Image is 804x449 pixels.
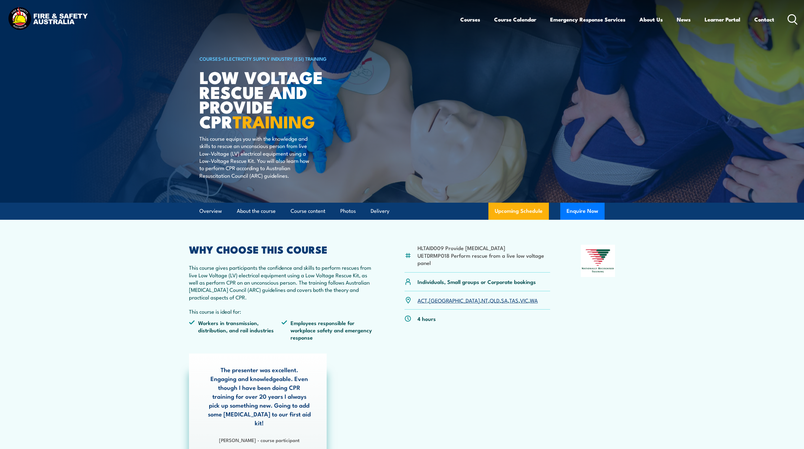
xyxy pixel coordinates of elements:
a: Contact [754,11,774,28]
img: Nationally Recognised Training logo. [581,245,615,277]
li: Employees responsible for workplace safety and emergency response [281,319,374,341]
a: ACT [418,296,427,304]
h6: > [199,55,356,62]
a: Course Calendar [494,11,536,28]
a: WA [530,296,538,304]
strong: [PERSON_NAME] - course participant [219,436,299,443]
a: QLD [490,296,499,304]
strong: TRAINING [233,108,315,134]
a: Courses [460,11,480,28]
a: NT [481,296,488,304]
a: Photos [340,203,356,219]
p: This course is ideal for: [189,308,374,315]
a: COURSES [199,55,221,62]
p: This course equips you with the knowledge and skills to rescue an unconscious person from live Lo... [199,135,315,179]
a: About the course [237,203,276,219]
p: Individuals, Small groups or Corporate bookings [418,278,536,285]
a: Upcoming Schedule [488,203,549,220]
li: HLTAID009 Provide [MEDICAL_DATA] [418,244,550,251]
li: Workers in transmission, distribution, and rail industries [189,319,281,341]
li: UETDRMP018 Perform rescue from a live low voltage panel [418,252,550,267]
button: Enquire Now [560,203,605,220]
a: About Us [639,11,663,28]
a: Learner Portal [705,11,740,28]
a: TAS [509,296,518,304]
a: [GEOGRAPHIC_DATA] [429,296,480,304]
a: Course content [291,203,325,219]
p: 4 hours [418,315,436,322]
h2: WHY CHOOSE THIS COURSE [189,245,374,254]
a: Emergency Response Services [550,11,625,28]
a: VIC [520,296,528,304]
h1: Low Voltage Rescue and Provide CPR [199,70,356,129]
p: , , , , , , , [418,297,538,304]
a: Delivery [371,203,389,219]
a: News [677,11,691,28]
a: SA [501,296,508,304]
p: This course gives participants the confidence and skills to perform rescues from live Low Voltage... [189,264,374,301]
a: Overview [199,203,222,219]
p: The presenter was excellent. Engaging and knowledgeable. Even though I have been doing CPR traini... [208,365,311,427]
a: Electricity Supply Industry (ESI) Training [224,55,327,62]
